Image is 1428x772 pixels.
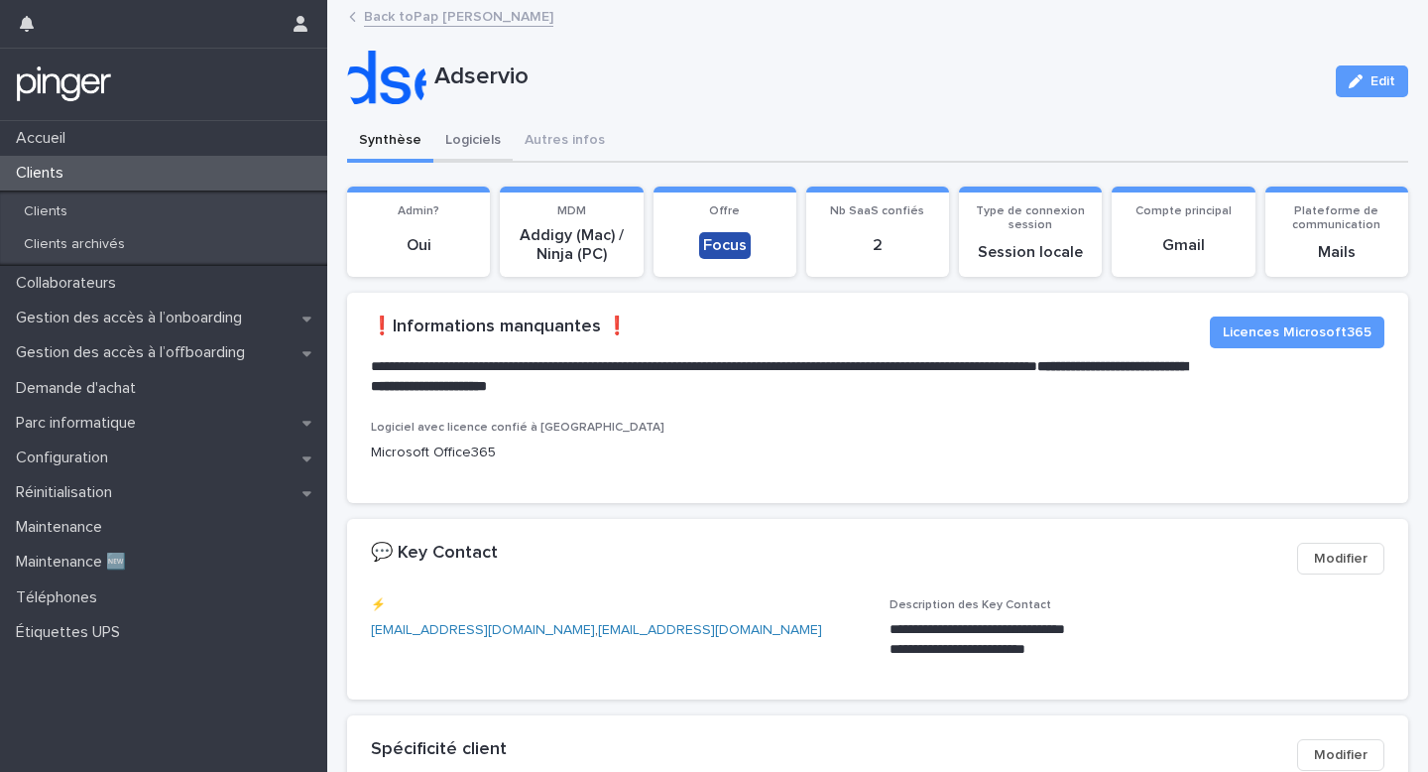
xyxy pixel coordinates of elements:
[8,518,118,537] p: Maintenance
[1135,205,1232,217] span: Compte principal
[8,379,152,398] p: Demande d'achat
[1297,739,1384,771] button: Modifier
[1277,243,1396,262] p: Mails
[433,121,513,163] button: Logiciels
[1223,322,1371,342] span: Licences Microsoft365
[364,4,553,27] a: Back toPap [PERSON_NAME]
[1124,236,1243,255] p: Gmail
[699,232,751,259] div: Focus
[8,588,113,607] p: Téléphones
[971,243,1090,262] p: Session locale
[398,205,439,217] span: Admin?
[8,553,142,572] p: Maintenance 🆕
[434,63,1320,91] p: Adservio
[371,422,664,434] span: Logiciel avec licence confié à [GEOGRAPHIC_DATA]
[371,620,866,641] p: ,
[1314,745,1368,765] span: Modifier
[359,236,478,255] p: Oui
[598,623,822,637] a: [EMAIL_ADDRESS][DOMAIN_NAME]
[16,64,112,104] img: mTgBEunGTSyRkCgitkcU
[8,203,83,220] p: Clients
[8,343,261,362] p: Gestion des accès à l’offboarding
[8,236,141,253] p: Clients archivés
[512,226,631,264] p: Addigy (Mac) / Ninja (PC)
[890,599,1051,611] span: Description des Key Contact
[1297,543,1384,575] button: Modifier
[557,205,586,217] span: MDM
[371,543,498,565] h2: 💬 Key Contact
[371,443,693,463] p: Microsoft Office365
[976,205,1085,231] span: Type de connexion session
[347,121,433,163] button: Synthèse
[513,121,617,163] button: Autres infos
[8,274,132,293] p: Collaborateurs
[8,449,124,467] p: Configuration
[371,623,595,637] a: [EMAIL_ADDRESS][DOMAIN_NAME]
[1370,74,1395,88] span: Edit
[1314,549,1368,569] span: Modifier
[371,599,386,611] span: ⚡️
[818,236,937,255] p: 2
[8,164,79,183] p: Clients
[8,483,128,502] p: Réinitialisation
[371,739,507,761] h2: Spécificité client
[830,205,924,217] span: Nb SaaS confiés
[1336,65,1408,97] button: Edit
[1292,205,1380,231] span: Plateforme de communication
[8,309,258,327] p: Gestion des accès à l’onboarding
[8,623,136,642] p: Étiquettes UPS
[371,317,628,338] h2: ❗️Informations manquantes ❗️
[1210,317,1384,348] button: Licences Microsoft365
[709,205,740,217] span: Offre
[8,414,152,433] p: Parc informatique
[8,129,81,148] p: Accueil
